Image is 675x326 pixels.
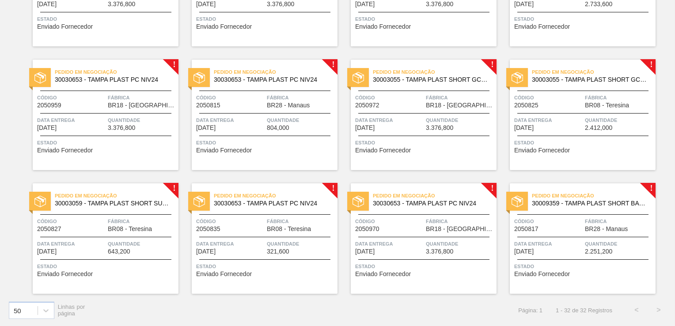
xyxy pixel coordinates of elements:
[514,217,583,226] span: Código
[214,191,337,200] span: Pedido em Negociação
[214,76,330,83] span: 30030653 - TAMPA PLAST PC NIV24
[267,93,335,102] span: Fábrica
[585,1,612,8] span: 2.733,600
[267,1,294,8] span: 3.376,800
[626,299,648,321] button: <
[353,72,364,83] img: estado
[585,226,628,232] span: BR28 - Manaus
[585,102,629,109] span: BR08 - Teresina
[196,217,265,226] span: Código
[196,147,252,154] span: Enviado Fornecedor
[585,248,612,255] span: 2.251,200
[514,93,583,102] span: Código
[267,102,310,109] span: BR28 - Manaus
[514,116,583,125] span: Data Entrega
[514,262,653,271] span: Status
[267,248,289,255] span: 321,600
[108,116,176,125] span: Quantidade
[514,23,570,30] span: Enviado Fornecedor
[514,102,538,109] span: 2050825
[37,217,106,226] span: Código
[355,226,379,232] span: 2050970
[556,307,612,314] span: 1 - 32 de 32 Registros
[196,125,216,131] span: 22/12/2025
[585,93,653,102] span: Fábrica
[585,239,653,248] span: Quantidade
[355,102,379,109] span: 2050972
[426,93,494,102] span: Fábrica
[355,15,494,23] span: Status
[108,248,130,255] span: 643,200
[267,239,335,248] span: Quantidade
[373,76,489,83] span: 30003055 - TAMPA PLAST SHORT GCA S/ LINER
[108,239,176,248] span: Quantidade
[37,147,93,154] span: Enviado Fornecedor
[518,307,542,314] span: Página: 1
[178,183,337,294] a: !estadoPedido em Negociação30030653 - TAMPA PLAST PC NIV24Código2050835FábricaBR08 - TeresinaData...
[37,138,176,147] span: Status
[37,93,106,102] span: Código
[37,15,176,23] span: Status
[497,183,656,294] a: !estadoPedido em Negociação30009359 - TAMPA PLAST SHORT BARE S/ LINERCódigo2050817FábricaBR28 - M...
[426,125,453,131] span: 3.376,800
[178,60,337,170] a: !estadoPedido em Negociação30030653 - TAMPA PLAST PC NIV24Código2050815FábricaBR28 - ManausData E...
[355,138,494,147] span: Status
[214,200,330,207] span: 30030653 - TAMPA PLAST PC NIV24
[514,15,653,23] span: Status
[55,200,171,207] span: 30003059 - TAMPA PLAST SHORT SUKITA S/ LINER
[512,196,523,207] img: estado
[532,200,648,207] span: 30009359 - TAMPA PLAST SHORT BARE S/ LINER
[108,217,176,226] span: Fábrica
[37,271,93,277] span: Enviado Fornecedor
[214,68,337,76] span: Pedido em Negociação
[37,116,106,125] span: Data Entrega
[353,196,364,207] img: estado
[355,262,494,271] span: Status
[37,102,61,109] span: 2050959
[37,125,57,131] span: 22/12/2025
[426,239,494,248] span: Quantidade
[514,138,653,147] span: Status
[355,93,424,102] span: Código
[267,217,335,226] span: Fábrica
[355,1,375,8] span: 15/12/2025
[355,217,424,226] span: Código
[108,226,152,232] span: BR08 - Teresina
[532,191,656,200] span: Pedido em Negociação
[108,1,135,8] span: 3.376,800
[55,76,171,83] span: 30030653 - TAMPA PLAST PC NIV24
[355,271,411,277] span: Enviado Fornecedor
[585,116,653,125] span: Quantidade
[196,271,252,277] span: Enviado Fornecedor
[337,183,497,294] a: !estadoPedido em Negociação30030653 - TAMPA PLAST PC NIV24Código2050970FábricaBR18 - [GEOGRAPHIC_...
[585,125,612,131] span: 2.412,000
[196,15,335,23] span: Status
[585,217,653,226] span: Fábrica
[355,248,375,255] span: 24/12/2025
[55,68,178,76] span: Pedido em Negociação
[426,226,494,232] span: BR18 - Pernambuco
[37,1,57,8] span: 12/12/2025
[355,23,411,30] span: Enviado Fornecedor
[196,138,335,147] span: Status
[648,299,670,321] button: >
[37,23,93,30] span: Enviado Fornecedor
[193,196,205,207] img: estado
[426,217,494,226] span: Fábrica
[196,93,265,102] span: Código
[196,262,335,271] span: Status
[19,60,178,170] a: !estadoPedido em Negociação30030653 - TAMPA PLAST PC NIV24Código2050959FábricaBR18 - [GEOGRAPHIC_...
[196,1,216,8] span: 15/12/2025
[373,191,497,200] span: Pedido em Negociação
[373,200,489,207] span: 30030653 - TAMPA PLAST PC NIV24
[373,68,497,76] span: Pedido em Negociação
[426,102,494,109] span: BR18 - Pernambuco
[196,239,265,248] span: Data Entrega
[355,116,424,125] span: Data Entrega
[55,191,178,200] span: Pedido em Negociação
[355,147,411,154] span: Enviado Fornecedor
[34,72,46,83] img: estado
[497,60,656,170] a: !estadoPedido em Negociação30003055 - TAMPA PLAST SHORT GCA S/ LINERCódigo2050825FábricaBR08 - Te...
[514,239,583,248] span: Data Entrega
[37,248,57,255] span: 24/12/2025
